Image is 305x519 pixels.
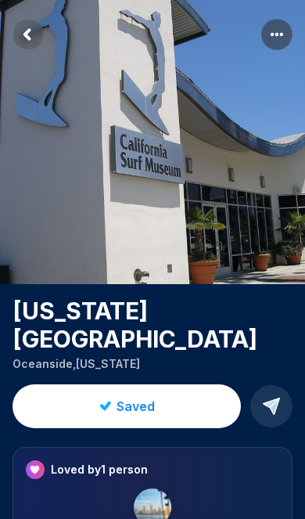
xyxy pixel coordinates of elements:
button: More options [261,19,292,50]
span: Saved [117,397,155,416]
button: Saved [13,384,241,428]
h1: [US_STATE][GEOGRAPHIC_DATA] [13,297,292,353]
button: Return to previous page [13,19,44,50]
p: Oceanside , [US_STATE] [13,356,292,372]
h3: Loved by 1 person [51,462,148,478]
